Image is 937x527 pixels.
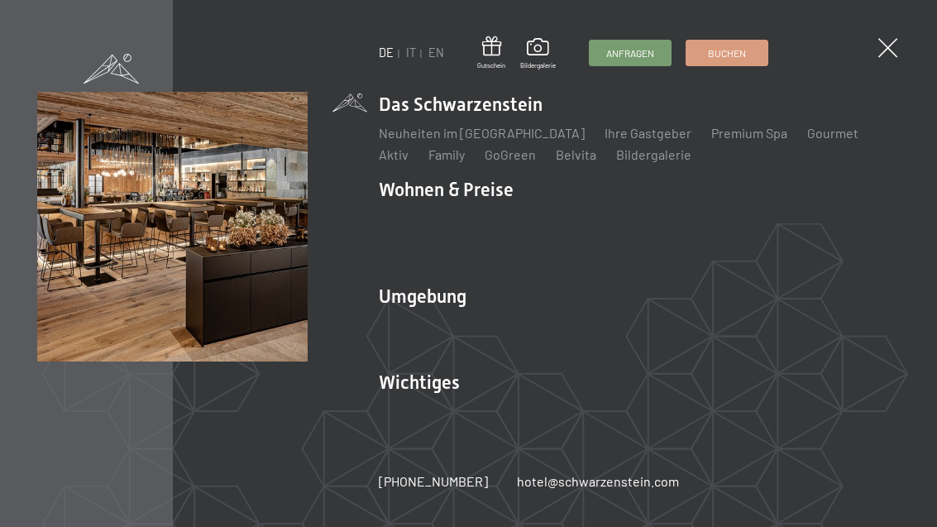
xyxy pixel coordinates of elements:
span: [PHONE_NUMBER] [379,473,488,489]
a: hotel@schwarzenstein.com [517,472,679,491]
a: Bildergalerie [520,38,556,69]
span: Gutschein [477,61,505,70]
a: Ihre Gastgeber [605,125,691,141]
a: Belvita [556,146,596,162]
a: Gutschein [477,36,505,70]
a: Anfragen [590,41,671,65]
a: Gourmet [807,125,858,141]
a: Buchen [686,41,767,65]
a: Family [428,146,465,162]
span: Buchen [708,46,746,60]
a: Bildergalerie [616,146,691,162]
a: EN [428,46,444,60]
a: [PHONE_NUMBER] [379,472,488,491]
a: DE [379,46,394,60]
a: Aktiv [379,146,409,162]
a: GoGreen [485,146,536,162]
span: Anfragen [606,46,654,60]
a: IT [406,46,416,60]
a: Premium Spa [711,125,787,141]
span: Bildergalerie [520,61,556,70]
a: Neuheiten im [GEOGRAPHIC_DATA] [379,125,585,141]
